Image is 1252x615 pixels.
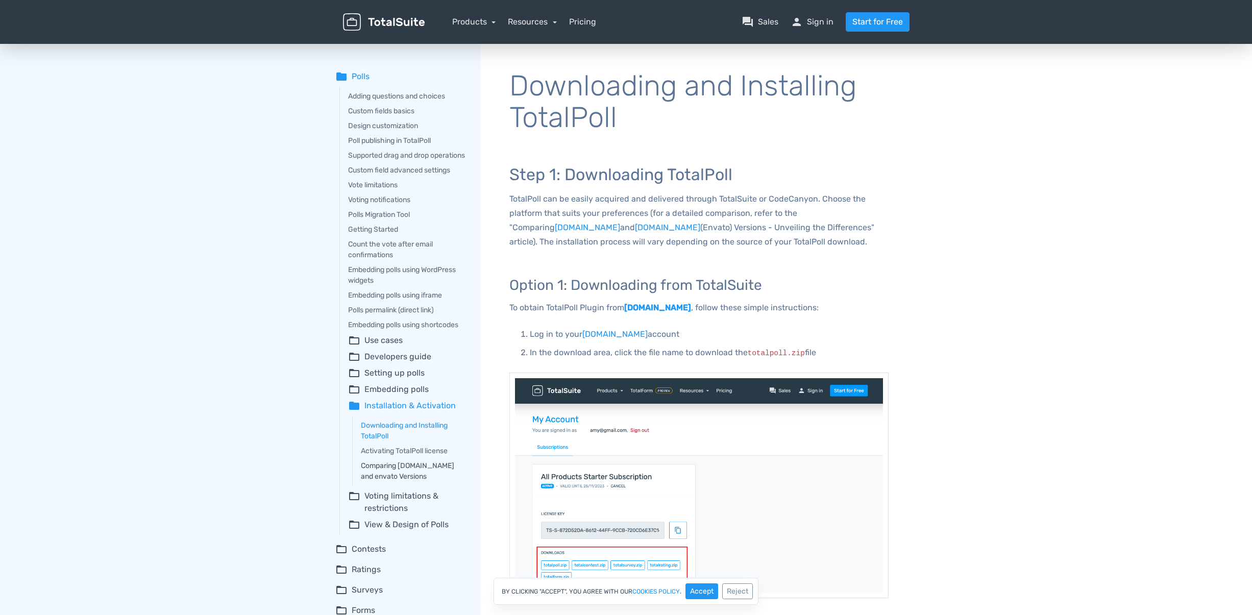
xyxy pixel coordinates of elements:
a: Voting notifications [348,194,467,205]
summary: folder_openEmbedding polls [348,383,467,396]
summary: folder_openVoting limitations & restrictions [348,490,467,514]
a: Start for Free [846,12,910,32]
a: [DOMAIN_NAME] [635,223,700,232]
summary: folder_openRatings [335,563,467,576]
a: personSign in [791,16,833,28]
h1: Downloading and Installing TotalPoll [509,70,889,133]
a: Custom fields basics [348,106,467,116]
span: folder [348,400,360,412]
span: folder_open [348,519,360,531]
span: folder_open [348,334,360,347]
a: Downloading and Installing TotalPoll [361,420,467,441]
summary: folderInstallation & Activation [348,400,467,412]
button: Accept [685,583,718,599]
a: Polls permalink (direct link) [348,305,467,315]
a: Embedding polls using iframe [348,290,467,301]
a: Pricing [569,16,596,28]
span: folder_open [348,490,360,514]
span: folder_open [335,563,348,576]
a: Supported drag and drop operations [348,150,467,161]
div: By clicking "Accept", you agree with our . [494,578,758,605]
summary: folder_openSetting up polls [348,367,467,379]
button: Reject [722,583,753,599]
a: Products [452,17,496,27]
summary: folder_openView & Design of Polls [348,519,467,531]
span: folder_open [335,543,348,555]
span: person [791,16,803,28]
a: Polls Migration Tool [348,209,467,220]
span: folder_open [348,351,360,363]
a: Design customization [348,120,467,131]
a: [DOMAIN_NAME] [555,223,620,232]
a: Vote limitations [348,180,467,190]
a: Count the vote after email confirmations [348,239,467,260]
img: TotalSuite for WordPress [343,13,425,31]
p: To obtain TotalPoll Plugin from , follow these simple instructions: [509,301,889,315]
summary: folder_openUse cases [348,334,467,347]
a: cookies policy [632,588,680,595]
p: TotalPoll can be easily acquired and delivered through TotalSuite or CodeCanyon. Choose the platf... [509,192,889,249]
a: Embedding polls using WordPress widgets [348,264,467,286]
a: Custom field advanced settings [348,165,467,176]
h3: Option 1: Downloading from TotalSuite [509,278,889,293]
code: totalpoll.zip [748,349,805,357]
summary: folder_openContests [335,543,467,555]
a: [DOMAIN_NAME] [624,303,691,312]
a: Getting Started [348,224,467,235]
a: Resources [508,17,557,27]
h2: Step 1: Downloading TotalPoll [509,166,889,184]
a: Comparing [DOMAIN_NAME] and envato Versions [361,460,467,482]
p: In the download area, click the file name to download the file [530,346,889,360]
span: folder [335,70,348,83]
summary: folder_openDevelopers guide [348,351,467,363]
a: [DOMAIN_NAME] [582,329,648,339]
span: question_answer [742,16,754,28]
span: folder_open [348,383,360,396]
span: folder_open [348,367,360,379]
a: Adding questions and choices [348,91,467,102]
p: Log in to your account [530,327,889,341]
a: Poll publishing in TotalPoll [348,135,467,146]
a: Embedding polls using shortcodes [348,319,467,330]
summary: folderPolls [335,70,467,83]
a: question_answerSales [742,16,778,28]
a: Activating TotalPoll license [361,446,467,456]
